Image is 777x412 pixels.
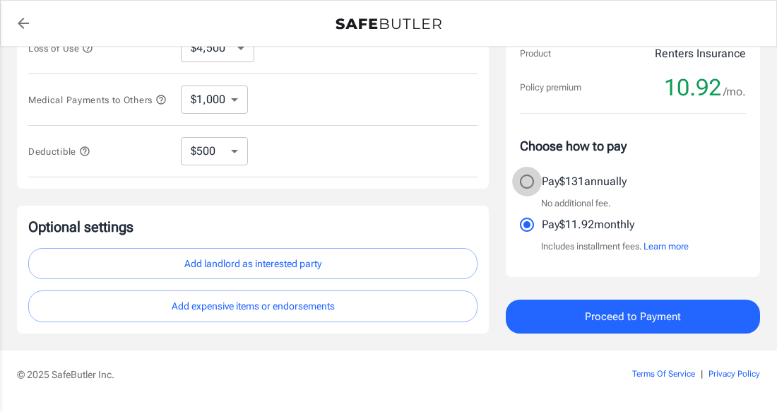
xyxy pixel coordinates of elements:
a: back to quotes [9,9,37,37]
button: Add landlord as interested party [28,248,478,280]
a: Terms Of Service [632,369,695,379]
button: Proceed to Payment [506,300,760,334]
button: Medical Payments to Others [28,91,167,108]
span: Proceed to Payment [585,307,681,326]
p: Choose how to pay [520,136,746,155]
p: No additional fee. [541,196,611,211]
p: © 2025 SafeButler Inc. [17,367,570,382]
p: Optional settings [28,217,478,237]
p: Policy premium [520,81,581,95]
button: Add expensive items or endorsements [28,290,478,322]
span: | [701,369,703,379]
p: Pay $11.92 monthly [542,216,634,233]
span: 10.92 [664,73,721,102]
span: Medical Payments to Others [28,95,167,105]
p: Renters Insurance [655,45,746,62]
button: Learn more [643,240,689,254]
img: Back to quotes [336,18,441,30]
a: Privacy Policy [708,369,760,379]
p: Pay $131 annually [542,173,627,190]
span: Loss of Use [28,43,93,54]
button: Deductible [28,143,90,160]
button: Loss of Use [28,40,93,57]
span: /mo. [723,82,746,102]
span: Deductible [28,146,90,157]
p: Product [520,47,551,61]
p: Includes installment fees. [541,240,689,254]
